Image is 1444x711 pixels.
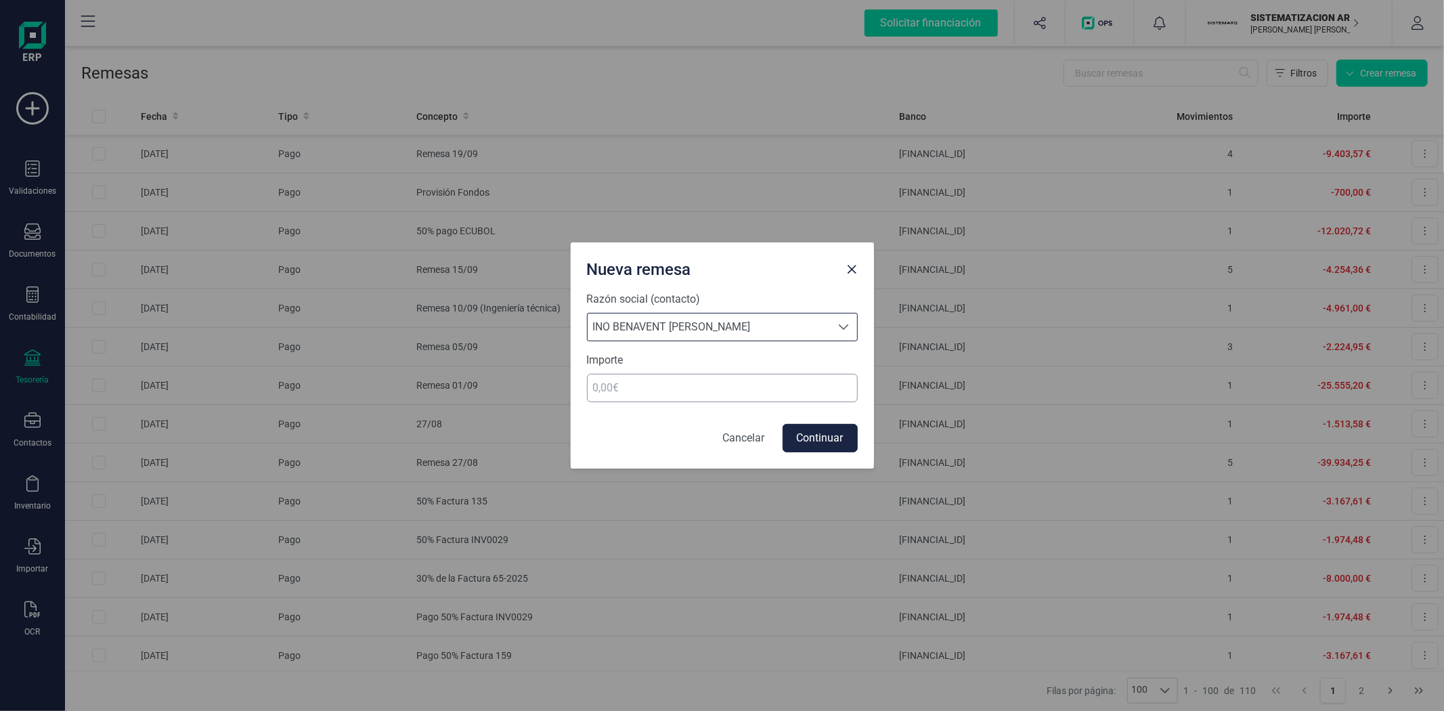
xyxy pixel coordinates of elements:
span: INO BENAVENT [PERSON_NAME] [588,314,831,341]
label: Importe [587,352,858,368]
p: Cancelar [723,430,765,446]
button: Close [841,259,863,280]
input: 0,00€ [587,374,858,402]
div: Nueva remesa [582,253,841,280]
button: Continuar [783,424,858,452]
label: Razón social (contacto) [587,291,858,307]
